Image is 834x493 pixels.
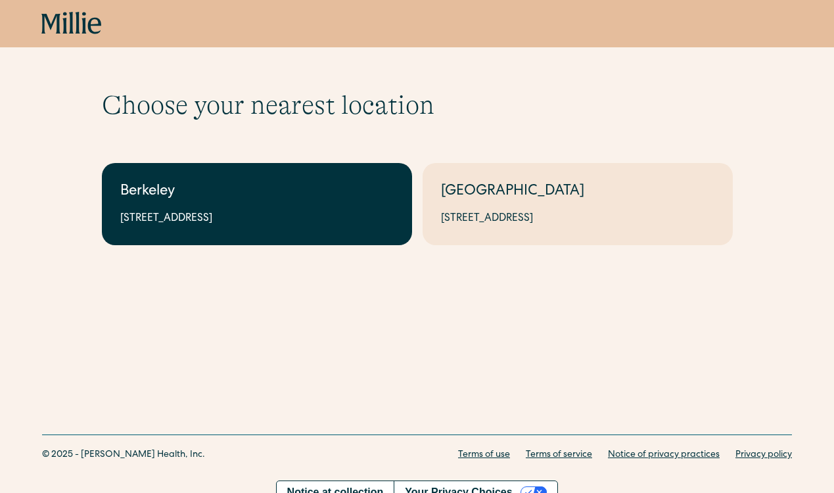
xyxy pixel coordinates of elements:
[441,181,714,203] div: [GEOGRAPHIC_DATA]
[120,181,394,203] div: Berkeley
[608,448,720,462] a: Notice of privacy practices
[120,211,394,227] div: [STREET_ADDRESS]
[42,448,205,462] div: © 2025 - [PERSON_NAME] Health, Inc.
[735,448,792,462] a: Privacy policy
[526,448,592,462] a: Terms of service
[423,163,733,245] a: [GEOGRAPHIC_DATA][STREET_ADDRESS]
[102,89,733,121] h1: Choose your nearest location
[458,448,510,462] a: Terms of use
[441,211,714,227] div: [STREET_ADDRESS]
[102,163,412,245] a: Berkeley[STREET_ADDRESS]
